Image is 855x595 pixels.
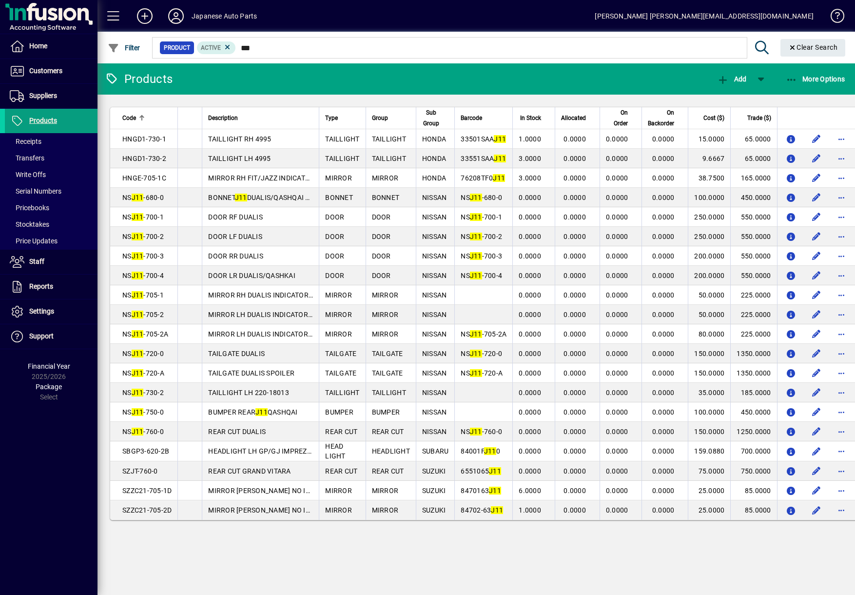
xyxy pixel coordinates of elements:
[29,92,57,99] span: Suppliers
[461,330,506,338] span: NS -705-2A
[652,194,675,201] span: 0.0000
[372,213,391,221] span: DOOR
[372,291,399,299] span: MIRROR
[132,369,144,377] em: J11
[688,305,730,324] td: 50.0000
[122,174,166,182] span: HNGE-705-1C
[422,155,446,162] span: HONDA
[28,362,70,370] span: Financial Year
[688,344,730,363] td: 150.0000
[372,174,399,182] span: MIRROR
[730,285,777,305] td: 225.0000
[834,268,850,283] button: More options
[325,194,353,201] span: BONNET
[29,258,44,265] span: Staff
[470,213,482,221] em: J11
[834,170,850,186] button: More options
[461,135,506,143] span: 33501SAA
[372,272,391,279] span: DOOR
[834,190,850,205] button: More options
[606,311,628,318] span: 0.0000
[652,291,675,299] span: 0.0000
[10,187,61,195] span: Serial Numbers
[10,204,49,212] span: Pricebooks
[5,250,97,274] a: Staff
[461,272,502,279] span: NS -700-4
[325,135,359,143] span: TAILLIGHT
[132,389,144,397] em: J11
[730,363,777,383] td: 1350.0000
[132,272,144,279] em: J11
[325,113,359,123] div: Type
[809,385,824,400] button: Edit
[606,135,628,143] span: 0.0000
[122,155,166,162] span: HNGD1-730-2
[809,443,824,459] button: Edit
[652,330,675,338] span: 0.0000
[422,369,447,377] span: NISSAN
[372,311,399,318] span: MIRROR
[564,155,586,162] span: 0.0000
[519,291,541,299] span: 0.0000
[470,272,482,279] em: J11
[461,369,503,377] span: NS -720-A
[461,350,502,357] span: NS -720-0
[606,194,628,201] span: 0.0000
[809,268,824,283] button: Edit
[834,424,850,439] button: More options
[5,216,97,233] a: Stocktakes
[422,107,440,129] span: Sub Group
[730,207,777,227] td: 550.0000
[208,272,295,279] span: DOOR LR DUALIS/QASHKAI
[809,502,824,518] button: Edit
[372,135,406,143] span: TAILLIGHT
[519,233,541,240] span: 0.0000
[29,117,57,124] span: Products
[809,170,824,186] button: Edit
[461,155,506,162] span: 33551SAA
[325,369,356,377] span: TAILGATE
[730,402,777,422] td: 450.0000
[29,307,54,315] span: Settings
[834,365,850,381] button: More options
[652,272,675,279] span: 0.0000
[561,113,595,123] div: Allocated
[703,113,724,123] span: Cost ($)
[470,350,482,357] em: J11
[730,129,777,149] td: 65.0000
[519,155,541,162] span: 3.0000
[834,483,850,498] button: More options
[208,330,371,338] span: MIRROR LH DUALIS INDICATOR + CAMERA 13 WIRE
[29,67,62,75] span: Customers
[747,113,771,123] span: Trade ($)
[470,252,482,260] em: J11
[325,389,359,397] span: TAILLIGHT
[652,389,675,397] span: 0.0000
[108,44,140,52] span: Filter
[461,113,482,123] span: Barcode
[564,213,586,221] span: 0.0000
[422,389,447,397] span: NISSAN
[122,113,136,123] span: Code
[606,272,628,279] span: 0.0000
[730,168,777,188] td: 165.0000
[519,272,541,279] span: 0.0000
[606,252,628,260] span: 0.0000
[422,291,447,299] span: NISSAN
[5,166,97,183] a: Write Offs
[717,75,746,83] span: Add
[809,209,824,225] button: Edit
[372,369,403,377] span: TAILGATE
[10,171,46,178] span: Write Offs
[809,248,824,264] button: Edit
[730,149,777,168] td: 65.0000
[208,194,323,201] span: BONNET DUALIS/QASHQAI 13-18
[730,246,777,266] td: 550.0000
[10,237,58,245] span: Price Updates
[519,252,541,260] span: 0.0000
[519,213,541,221] span: 0.0000
[122,350,164,357] span: NS -720-0
[325,233,344,240] span: DOOR
[652,233,675,240] span: 0.0000
[129,7,160,25] button: Add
